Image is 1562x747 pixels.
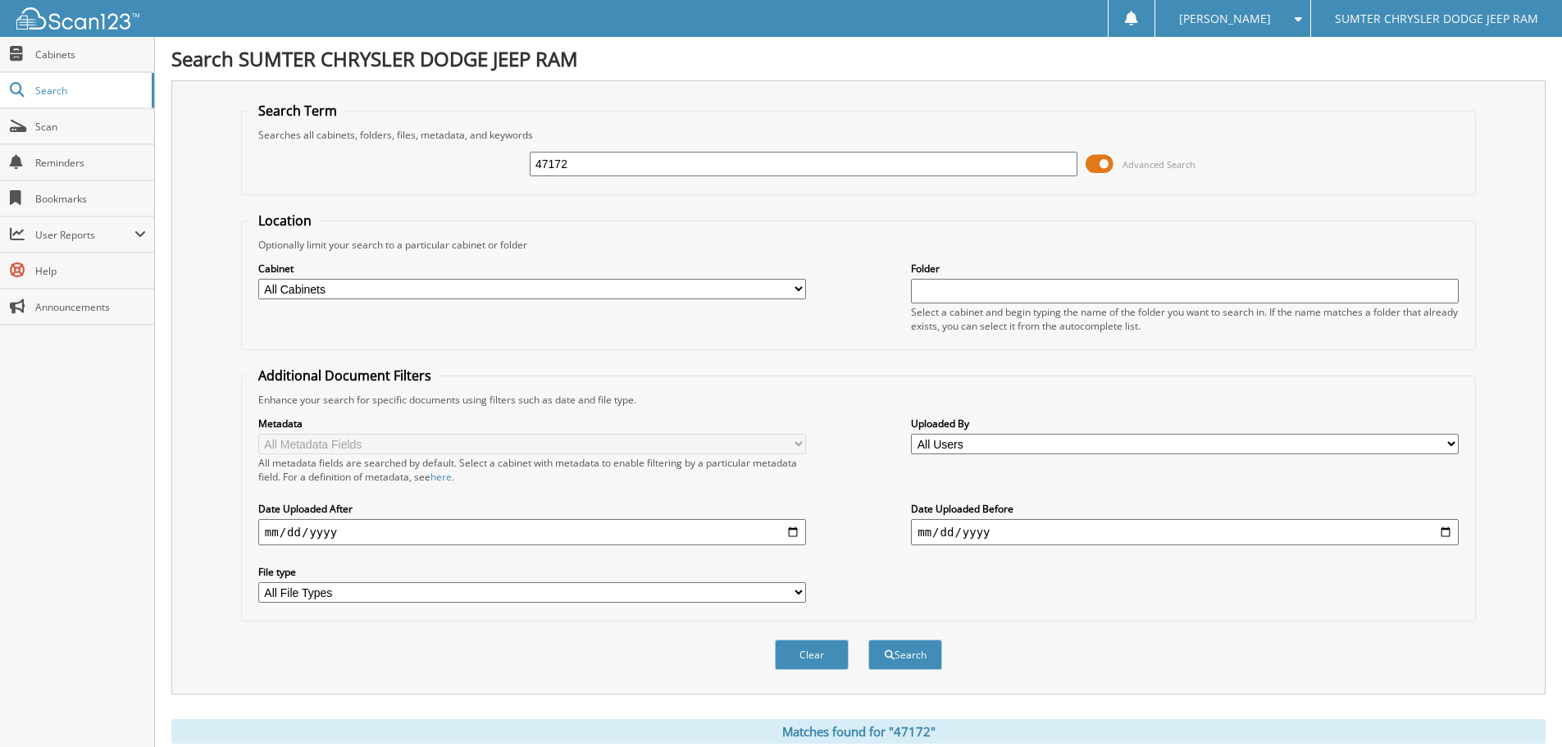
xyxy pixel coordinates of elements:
label: Folder [911,262,1459,276]
h1: Search SUMTER CHRYSLER DODGE JEEP RAM [171,45,1546,72]
legend: Search Term [250,102,345,120]
div: Enhance your search for specific documents using filters such as date and file type. [250,393,1467,407]
div: Matches found for "47172" [171,719,1546,744]
button: Clear [775,640,849,670]
label: Date Uploaded Before [911,502,1459,516]
label: Metadata [258,417,806,430]
input: end [911,519,1459,545]
span: [PERSON_NAME] [1179,14,1271,24]
div: Optionally limit your search to a particular cabinet or folder [250,238,1467,252]
span: Scan [35,120,146,134]
label: Uploaded By [911,417,1459,430]
label: Date Uploaded After [258,502,806,516]
a: here [430,470,452,484]
label: File type [258,565,806,579]
span: Help [35,264,146,278]
label: Cabinet [258,262,806,276]
div: Searches all cabinets, folders, files, metadata, and keywords [250,128,1467,142]
div: All metadata fields are searched by default. Select a cabinet with metadata to enable filtering b... [258,456,806,484]
span: Search [35,84,143,98]
input: start [258,519,806,545]
span: SUMTER CHRYSLER DODGE JEEP RAM [1335,14,1538,24]
span: Announcements [35,300,146,314]
span: User Reports [35,228,134,242]
div: Select a cabinet and begin typing the name of the folder you want to search in. If the name match... [911,305,1459,333]
span: Advanced Search [1123,158,1195,171]
img: scan123-logo-white.svg [16,7,139,30]
legend: Location [250,212,320,230]
span: Bookmarks [35,192,146,206]
legend: Additional Document Filters [250,367,439,385]
span: Cabinets [35,48,146,61]
button: Search [868,640,942,670]
span: Reminders [35,156,146,170]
